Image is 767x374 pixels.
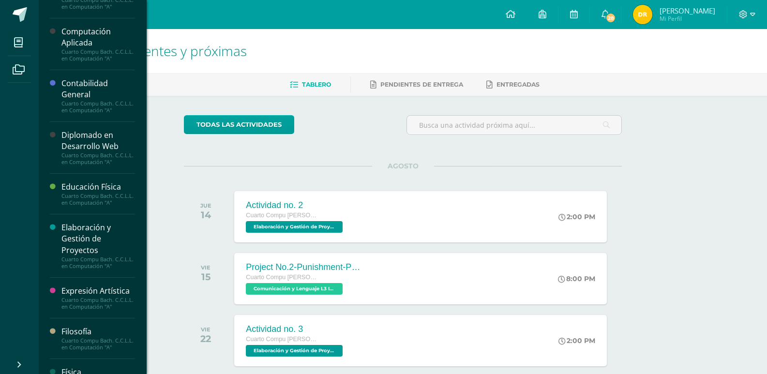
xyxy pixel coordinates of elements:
[61,326,135,337] div: Filosofía
[61,48,135,62] div: Cuarto Compu Bach. C.C.L.L. en Computación "A"
[558,336,595,345] div: 2:00 PM
[407,116,621,135] input: Busca una actividad próxima aquí...
[184,115,294,134] a: todas las Actividades
[246,274,318,281] span: Cuarto Compu [PERSON_NAME]. C.C.L.L. en Computación
[61,130,135,165] a: Diplomado en Desarrollo WebCuarto Compu Bach. C.C.L.L. en Computación "A"
[558,212,595,221] div: 2:00 PM
[246,221,343,233] span: Elaboración y Gestión de Proyectos 'A'
[61,78,135,114] a: Contabilidad GeneralCuarto Compu Bach. C.C.L.L. en Computación "A"
[61,130,135,152] div: Diplomado en Desarrollo Web
[61,326,135,351] a: FilosofíaCuarto Compu Bach. C.C.L.L. en Computación "A"
[246,324,345,334] div: Actividad no. 3
[246,262,362,272] div: Project No.2-Punishment-Page 140
[61,285,135,297] div: Expresión Artística
[61,181,135,206] a: Educación FísicaCuarto Compu Bach. C.C.L.L. en Computación "A"
[61,26,135,48] div: Computación Aplicada
[246,200,345,210] div: Actividad no. 2
[61,152,135,165] div: Cuarto Compu Bach. C.C.L.L. en Computación "A"
[200,202,211,209] div: JUE
[61,78,135,100] div: Contabilidad General
[201,271,211,283] div: 15
[61,193,135,206] div: Cuarto Compu Bach. C.C.L.L. en Computación "A"
[660,15,715,23] span: Mi Perfil
[246,345,343,357] span: Elaboración y Gestión de Proyectos 'A'
[558,274,595,283] div: 8:00 PM
[302,81,331,88] span: Tablero
[61,100,135,114] div: Cuarto Compu Bach. C.C.L.L. en Computación "A"
[61,222,135,255] div: Elaboración y Gestión de Proyectos
[496,81,540,88] span: Entregadas
[660,6,715,15] span: [PERSON_NAME]
[61,297,135,310] div: Cuarto Compu Bach. C.C.L.L. en Computación "A"
[61,285,135,310] a: Expresión ArtísticaCuarto Compu Bach. C.C.L.L. en Computación "A"
[61,26,135,62] a: Computación AplicadaCuarto Compu Bach. C.C.L.L. en Computación "A"
[200,209,211,221] div: 14
[61,337,135,351] div: Cuarto Compu Bach. C.C.L.L. en Computación "A"
[370,77,463,92] a: Pendientes de entrega
[246,212,318,219] span: Cuarto Compu [PERSON_NAME]. C.C.L.L. en Computación
[380,81,463,88] span: Pendientes de entrega
[486,77,540,92] a: Entregadas
[201,264,211,271] div: VIE
[61,222,135,269] a: Elaboración y Gestión de ProyectosCuarto Compu Bach. C.C.L.L. en Computación "A"
[605,13,616,23] span: 28
[633,5,652,24] img: 711fed0585c422d021dbf9f41b53610b.png
[200,333,211,344] div: 22
[246,336,318,343] span: Cuarto Compu [PERSON_NAME]. C.C.L.L. en Computación
[246,283,343,295] span: Comunicación y Lenguaje L3 Inglés 'LEVEL 4'
[290,77,331,92] a: Tablero
[372,162,434,170] span: AGOSTO
[200,326,211,333] div: VIE
[50,42,247,60] span: Actividades recientes y próximas
[61,256,135,269] div: Cuarto Compu Bach. C.C.L.L. en Computación "A"
[61,181,135,193] div: Educación Física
